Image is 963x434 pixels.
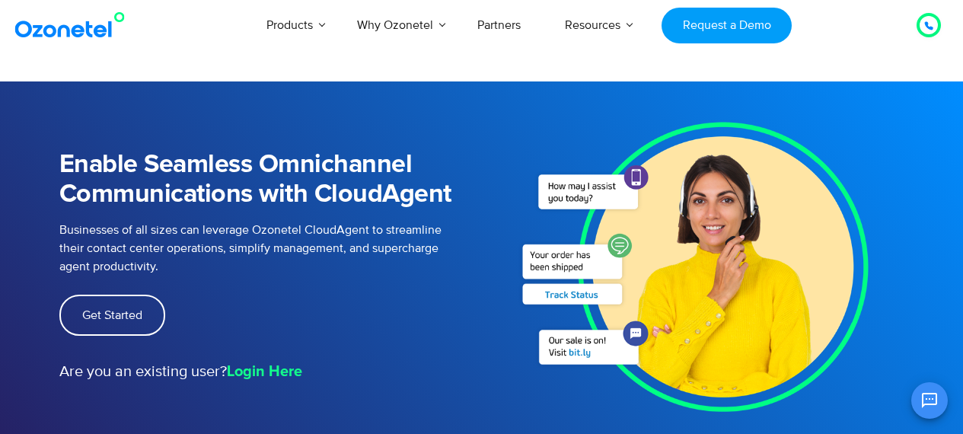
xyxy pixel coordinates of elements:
h1: Enable Seamless Omnichannel Communications with CloudAgent [59,150,459,209]
a: Get Started [59,295,165,336]
p: Are you an existing user? [59,360,459,383]
button: Open chat [911,382,948,419]
span: Get Started [82,309,142,321]
p: Businesses of all sizes can leverage Ozonetel CloudAgent to streamline their contact center opera... [59,221,459,276]
strong: Login Here [227,364,302,379]
a: Request a Demo [662,8,792,43]
a: Login Here [227,360,302,383]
